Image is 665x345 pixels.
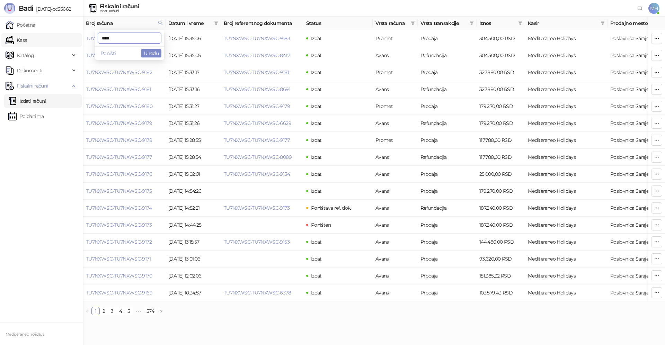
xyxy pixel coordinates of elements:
[518,21,522,25] span: filter
[83,115,166,132] td: TU7NXWSC-TU7NXWSC-9179
[166,81,221,98] td: [DATE] 15:33:16
[373,115,418,132] td: Avans
[166,284,221,301] td: [DATE] 10:34:57
[144,307,157,315] li: 574
[373,17,418,30] th: Vrsta računa
[477,200,525,217] td: 187.240,00 RSD
[411,21,415,25] span: filter
[525,284,608,301] td: Mediteraneo Holidays
[525,81,608,98] td: Mediteraneo Holidays
[525,64,608,81] td: Mediteraneo Holidays
[168,19,211,27] span: Datum i vreme
[224,154,292,160] a: TU7NXWSC-TU7NXWSC-8089
[6,18,35,32] a: Početna
[418,81,477,98] td: Refundacija
[86,188,152,194] a: TU7NXWSC-TU7NXWSC-9175
[83,64,166,81] td: TU7NXWSC-TU7NXWSC-9182
[86,290,152,296] a: TU7NXWSC-TU7NXWSC-9169
[6,33,27,47] a: Kasa
[418,98,477,115] td: Prodaja
[100,307,108,315] li: 2
[525,267,608,284] td: Mediteraneo Holidays
[166,149,221,166] td: [DATE] 15:28:54
[418,251,477,267] td: Prodaja
[525,217,608,234] td: Mediteraneo Holidays
[100,307,108,315] a: 2
[86,154,152,160] a: TU7NXWSC-TU7NXWSC-9177
[525,234,608,251] td: Mediteraneo Holidays
[17,79,48,93] span: Fiskalni računi
[166,30,221,47] td: [DATE] 15:35:06
[477,30,525,47] td: 304.500,00 RSD
[116,307,125,315] li: 4
[86,222,152,228] a: TU7NXWSC-TU7NXWSC-9173
[468,18,475,28] span: filter
[601,21,605,25] span: filter
[86,239,152,245] a: TU7NXWSC-TU7NXWSC-9172
[19,4,33,12] span: Badi
[83,132,166,149] td: TU7NXWSC-TU7NXWSC-9178
[83,234,166,251] td: TU7NXWSC-TU7NXWSC-9172
[86,137,152,143] a: TU7NXWSC-TU7NXWSC-9178
[477,64,525,81] td: 327.880,00 RSD
[98,49,119,57] button: Poništi
[373,234,418,251] td: Avans
[311,222,331,228] span: Poništen
[224,290,291,296] a: TU7NXWSC-TU7NXWSC-6378
[117,307,124,315] a: 4
[83,217,166,234] td: TU7NXWSC-TU7NXWSC-9173
[133,307,144,315] span: •••
[373,47,418,64] td: Avans
[86,103,152,109] a: TU7NXWSC-TU7NXWSC-9180
[525,183,608,200] td: Mediteraneo Holidays
[92,307,99,315] a: 1
[213,18,220,28] span: filter
[311,86,322,92] span: Izdat
[418,267,477,284] td: Prodaja
[144,307,156,315] a: 574
[86,86,151,92] a: TU7NXWSC-TU7NXWSC-9181
[477,98,525,115] td: 179.270,00 RSD
[373,267,418,284] td: Avans
[420,19,467,27] span: Vrsta transakcije
[311,171,322,177] span: Izdat
[221,17,303,30] th: Broj referentnog dokumenta
[635,3,646,14] a: Dokumentacija
[100,4,139,9] div: Fiskalni računi
[108,307,116,315] a: 3
[8,94,46,108] a: Izdati računi
[224,137,290,143] a: TU7NXWSC-TU7NXWSC-9177
[418,30,477,47] td: Prodaja
[373,217,418,234] td: Avans
[311,273,322,279] span: Izdat
[477,47,525,64] td: 304.500,00 RSD
[86,273,152,279] a: TU7NXWSC-TU7NXWSC-9170
[83,267,166,284] td: TU7NXWSC-TU7NXWSC-9170
[91,307,100,315] li: 1
[525,200,608,217] td: Mediteraneo Holidays
[83,251,166,267] td: TU7NXWSC-TU7NXWSC-9171
[311,35,322,42] span: Izdat
[470,21,474,25] span: filter
[157,307,165,315] button: right
[86,69,152,75] a: TU7NXWSC-TU7NXWSC-9182
[125,307,133,315] li: 5
[477,149,525,166] td: 117.788,00 RSD
[4,3,15,14] img: Logo
[83,81,166,98] td: TU7NXWSC-TU7NXWSC-9181
[83,17,166,30] th: Broj računa
[6,332,44,337] small: Mediteraneo holidays
[166,251,221,267] td: [DATE] 13:01:06
[477,234,525,251] td: 144.480,00 RSD
[224,171,290,177] a: TU7NXWSC-TU7NXWSC-9154
[525,98,608,115] td: Mediteraneo Holidays
[373,81,418,98] td: Avans
[17,64,42,78] span: Dokumenti
[418,132,477,149] td: Prodaja
[311,154,322,160] span: Izdat
[517,18,524,28] span: filter
[528,19,598,27] span: Kasir
[83,200,166,217] td: TU7NXWSC-TU7NXWSC-9174
[525,251,608,267] td: Mediteraneo Holidays
[214,21,218,25] span: filter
